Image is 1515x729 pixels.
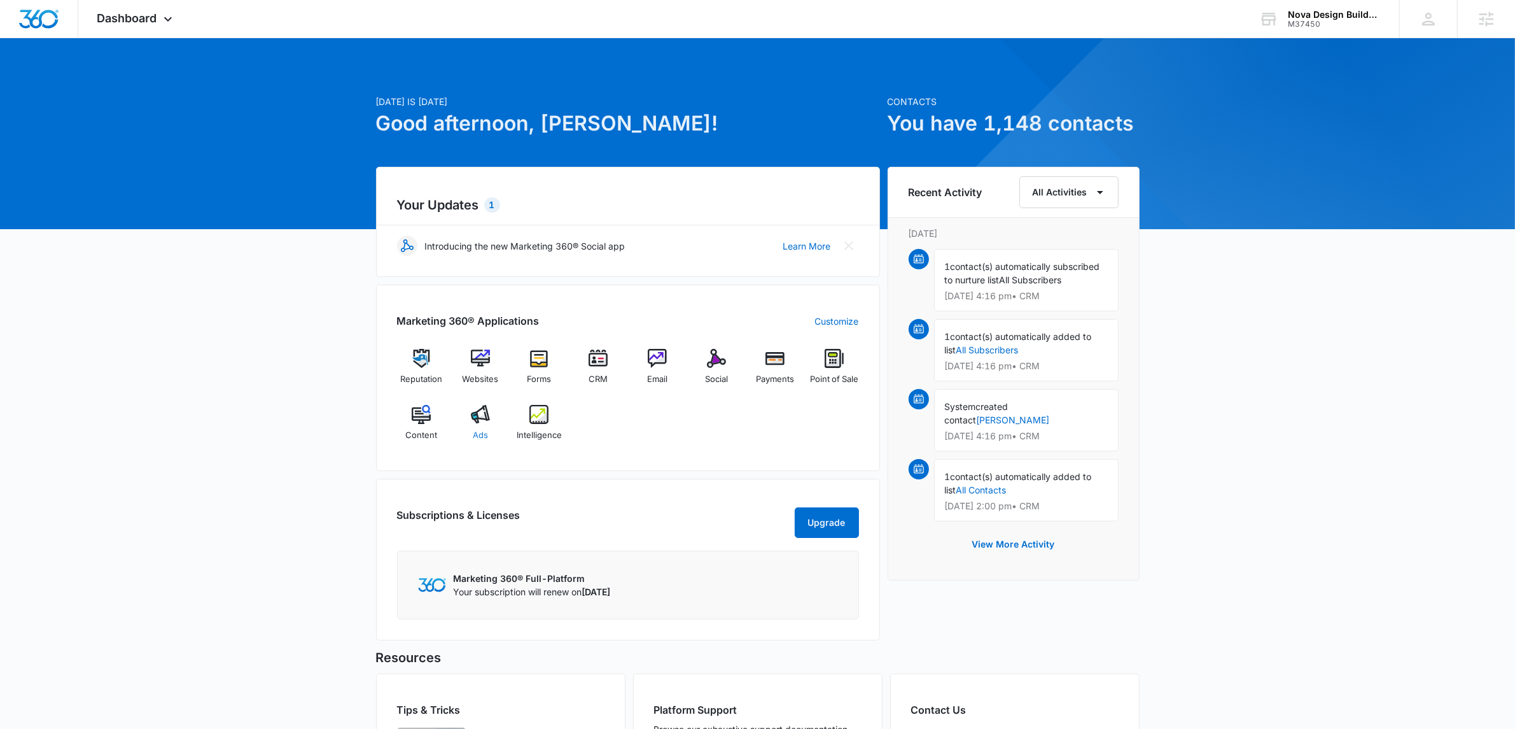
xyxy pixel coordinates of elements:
a: Reputation [397,349,446,395]
p: [DATE] 4:16 pm • CRM [945,292,1108,301]
span: contact(s) automatically added to list [945,471,1092,495]
button: Upgrade [795,507,859,538]
span: Reputation [400,373,442,386]
span: Point of Sale [810,373,858,386]
span: All Subscribers [1000,274,1062,285]
h1: Good afternoon, [PERSON_NAME]! [376,108,880,139]
span: Ads [473,429,488,442]
p: [DATE] 2:00 pm • CRM [945,502,1108,511]
a: Intelligence [515,405,564,451]
a: Social [692,349,741,395]
div: 1 [484,197,500,213]
button: Close [839,236,859,256]
a: Websites [456,349,505,395]
img: Marketing 360 Logo [418,578,446,591]
div: account id [1288,20,1381,29]
p: [DATE] 4:16 pm • CRM [945,432,1108,441]
span: contact(s) automatically subscribed to nurture list [945,261,1100,285]
span: CRM [589,373,608,386]
p: Contacts [888,95,1140,108]
p: [DATE] [909,227,1119,240]
span: created contact [945,401,1009,425]
button: All Activities [1019,176,1119,208]
a: Email [633,349,682,395]
h2: Platform Support [654,702,862,718]
span: contact(s) automatically added to list [945,331,1092,355]
a: Customize [815,315,859,328]
h1: You have 1,148 contacts [888,108,1140,139]
a: Ads [456,405,505,451]
a: All Contacts [956,485,1007,495]
a: Payments [751,349,800,395]
a: Content [397,405,446,451]
div: account name [1288,10,1381,20]
span: System [945,401,976,412]
span: 1 [945,471,951,482]
a: All Subscribers [956,344,1019,355]
span: Websites [462,373,498,386]
span: Payments [756,373,794,386]
a: Learn More [783,239,831,253]
h5: Resources [376,648,1140,667]
a: CRM [574,349,623,395]
h2: Marketing 360® Applications [397,313,540,329]
span: 1 [945,261,951,272]
h6: Recent Activity [909,185,982,200]
p: [DATE] is [DATE] [376,95,880,108]
span: [DATE] [582,586,611,597]
a: [PERSON_NAME] [977,414,1050,425]
span: Dashboard [97,11,157,25]
span: Social [705,373,728,386]
span: 1 [945,331,951,342]
h2: Your Updates [397,195,859,215]
h2: Contact Us [911,702,1119,718]
span: Intelligence [517,429,562,442]
span: Forms [527,373,551,386]
span: Email [647,373,667,386]
h2: Tips & Tricks [397,702,604,718]
p: Marketing 360® Full-Platform [454,572,611,585]
span: Content [405,429,437,442]
a: Point of Sale [810,349,859,395]
p: Your subscription will renew on [454,585,611,598]
button: View More Activity [960,529,1068,560]
a: Forms [515,349,564,395]
p: Introducing the new Marketing 360® Social app [425,239,625,253]
h2: Subscriptions & Licenses [397,507,520,533]
p: [DATE] 4:16 pm • CRM [945,362,1108,371]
